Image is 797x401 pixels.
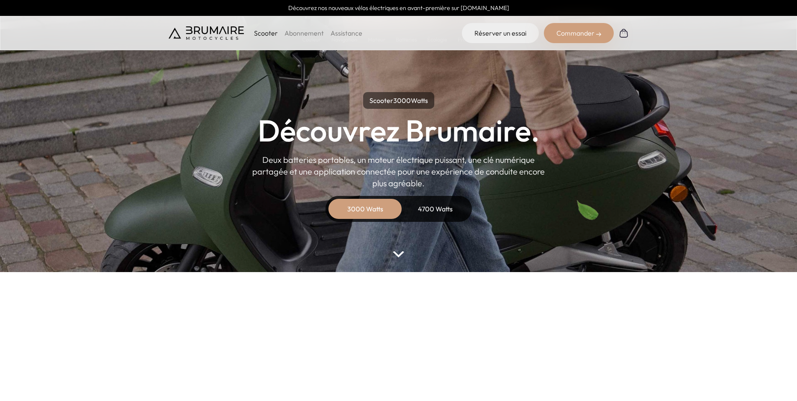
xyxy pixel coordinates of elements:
img: arrow-bottom.png [393,251,404,257]
a: Abonnement [284,29,324,37]
p: Deux batteries portables, un moteur électrique puissant, une clé numérique partagée et une applic... [252,154,545,189]
img: right-arrow-2.png [596,32,601,37]
h1: Découvrez Brumaire. [258,116,540,146]
div: 4700 Watts [402,199,469,219]
div: 3000 Watts [332,199,399,219]
p: Scooter [254,28,278,38]
img: Panier [619,28,629,38]
a: Réserver un essai [462,23,539,43]
div: Commander [544,23,614,43]
span: 3000 [393,96,411,105]
img: Brumaire Motocycles [169,26,244,40]
a: Assistance [331,29,362,37]
p: Scooter Watts [363,92,434,109]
